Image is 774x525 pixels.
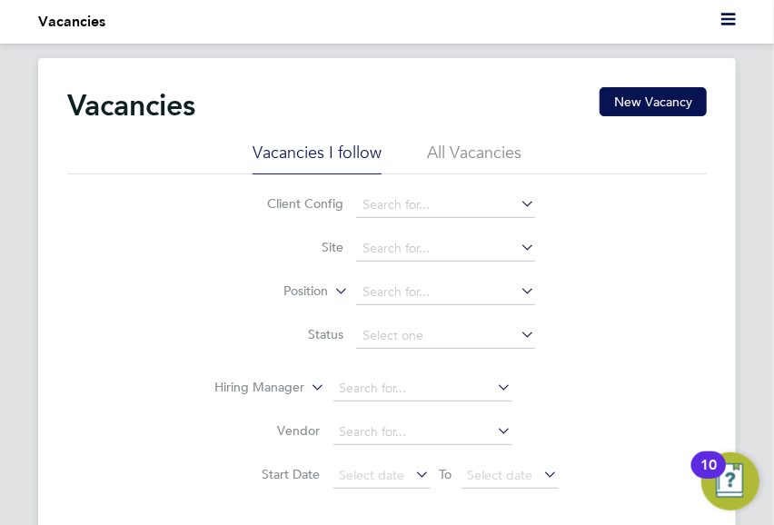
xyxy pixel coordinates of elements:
label: Start Date [216,466,321,482]
h2: Vacancies [67,87,195,124]
label: Hiring Manager [201,379,305,397]
li: Vacancies [38,11,105,33]
input: Search for... [356,280,535,305]
span: Select date [468,467,533,483]
input: Search for... [333,376,512,401]
label: Site [239,239,343,255]
div: 10 [700,465,717,489]
li: Vacancies I follow [253,142,382,174]
input: Search for... [356,236,535,262]
label: Client Config [239,195,343,212]
input: Search for... [333,420,512,445]
button: Open Resource Center, 10 new notifications [701,452,759,510]
label: Status [239,326,343,342]
input: Select one [356,323,535,349]
label: Vendor [216,422,321,439]
button: New Vacancy [600,87,707,116]
span: To [434,462,458,486]
input: Search for... [356,193,535,218]
label: Position [223,282,328,301]
span: Select date [340,467,405,483]
li: All Vacancies [427,142,521,174]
